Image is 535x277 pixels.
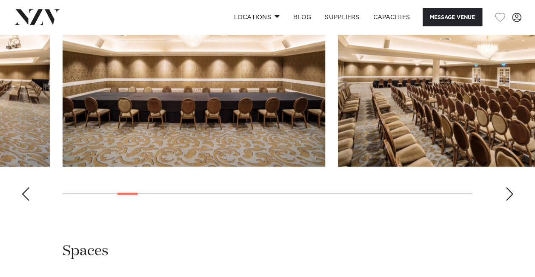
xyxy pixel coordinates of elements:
a: Locations [227,8,286,26]
a: Capacities [366,8,417,26]
img: nzv-logo.png [14,9,60,25]
button: Message Venue [423,8,482,26]
a: SUPPLIERS [318,8,366,26]
h2: Spaces [63,242,109,261]
a: BLOG [286,8,318,26]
